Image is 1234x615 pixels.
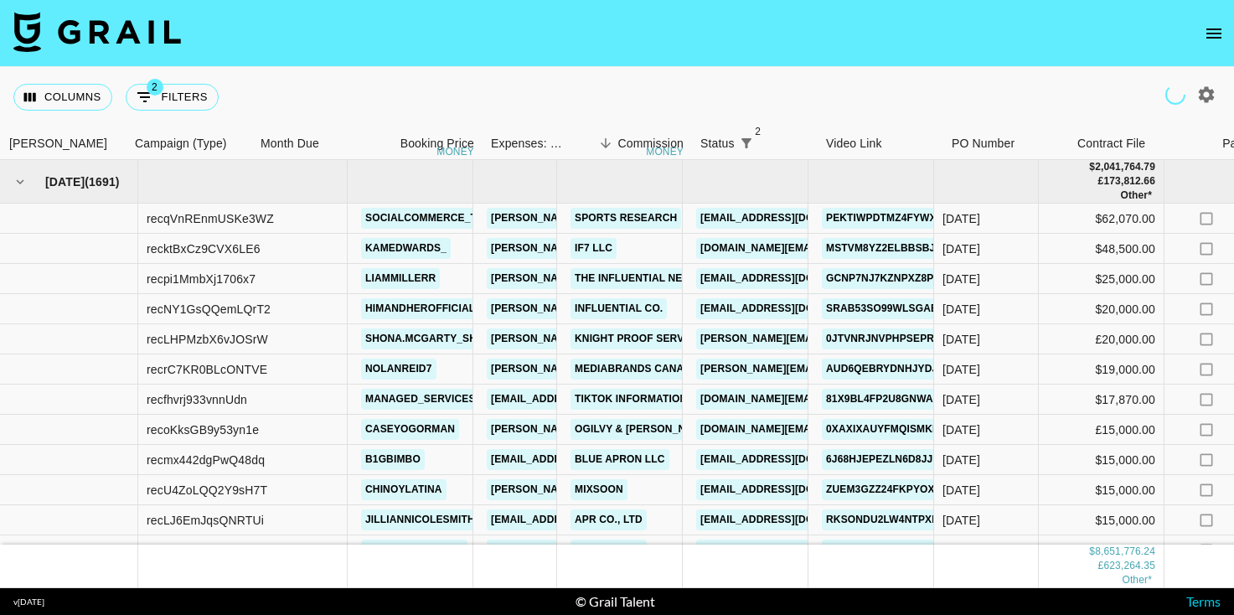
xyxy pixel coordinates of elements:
a: Knight Proof Services Ltd [571,328,734,349]
div: May '25 [942,421,980,438]
div: May '25 [942,512,980,529]
div: $15,000.00 [1039,445,1164,475]
div: May '25 [942,542,980,559]
a: Ogilvy & [PERSON_NAME] Group (Holdings) Ltd [571,419,842,440]
a: The Influential Network [571,268,725,289]
a: [PERSON_NAME][EMAIL_ADDRESS][DOMAIN_NAME] [487,298,760,319]
div: May '25 [942,391,980,408]
a: [EMAIL_ADDRESS][DOMAIN_NAME] [696,479,884,500]
a: kamedwards_ [361,238,451,259]
a: Mediabrands Canada Inc. [571,359,726,380]
div: recNY1GsQQemLQrT2 [147,301,271,318]
a: mSTvm8yZ2elbbsbJ2yUb [822,238,967,259]
a: 0jtvnrJNVPhPsEPRUvxf [822,328,966,349]
a: chinoylatina [361,479,447,500]
button: Select columns [13,84,112,111]
div: Status [692,127,818,160]
a: 0XaXixaUYfMQiSMKr5MI [822,419,961,440]
div: Commission [617,127,684,160]
div: Campaign (Type) [126,127,252,160]
div: Booker [1,127,126,160]
div: PO Number [943,127,1069,160]
a: shona.mcgarty_shoniqua [361,328,522,349]
div: [PERSON_NAME] [9,127,107,160]
button: open drawer [1197,17,1231,50]
div: recU4ZoLQQ2Y9sH7T [147,482,267,499]
a: APR Co., Ltd [571,540,647,561]
div: May '25 [942,210,980,227]
span: Refreshing talent, users, clients, campaigns, campaigns... [1162,81,1188,107]
img: Grail Talent [13,12,181,52]
a: [EMAIL_ADDRESS][DOMAIN_NAME] [696,449,884,470]
a: mixsoon [571,479,627,500]
a: sRAb53SO99WlSGAEBBy0 [822,298,969,319]
div: $48,500.00 [1039,234,1164,264]
a: [EMAIL_ADDRESS][DOMAIN_NAME] [487,449,674,470]
a: [EMAIL_ADDRESS][DOMAIN_NAME] [487,509,674,530]
a: liammillerr [361,268,440,289]
a: socialcommerce_tsp_us [361,208,514,229]
div: Expenses: Remove Commission? [483,127,566,160]
div: $19,000.00 [1039,354,1164,385]
div: $15,000.00 [1039,535,1164,566]
a: nolanreid7 [361,359,436,380]
a: ZuEM3GZZ24fKpyoXU7xX [822,479,966,500]
a: APR Co., Ltd [571,509,647,530]
span: 2 [147,79,163,96]
div: recYBOhWS3Joq9mJn [147,542,270,559]
button: Sort [594,132,617,155]
div: May '25 [942,331,980,348]
div: Status [700,127,735,160]
a: Sports Research [571,208,681,229]
span: 2 [750,123,767,140]
div: v [DATE] [13,597,44,607]
a: [EMAIL_ADDRESS][DOMAIN_NAME] [696,540,884,561]
div: £ [1098,559,1104,573]
a: jilliannicolesmith [361,509,479,530]
div: 623,264.35 [1103,559,1155,573]
a: caseyogorman [361,419,459,440]
div: money [436,147,474,157]
a: Blue Apron LLC [571,449,669,470]
div: May '25 [942,361,980,378]
div: recfhvrj933vnnUdn [147,391,247,408]
div: recpi1MmbXj1706x7 [147,271,256,287]
div: May '25 [942,301,980,318]
div: $ [1089,160,1095,174]
a: [PERSON_NAME][EMAIL_ADDRESS][PERSON_NAME][DOMAIN_NAME] [696,328,1056,349]
button: Show filters [126,84,219,111]
div: Campaign (Type) [135,127,227,160]
div: May '25 [942,452,980,468]
div: recqVnREnmUSKe3WZ [147,210,274,227]
a: [PERSON_NAME][EMAIL_ADDRESS][DOMAIN_NAME] [487,419,760,440]
a: TikTok Information Technologies UK Limited [571,389,838,410]
div: May '25 [942,240,980,257]
a: [PERSON_NAME][EMAIL_ADDRESS][DOMAIN_NAME] [487,359,760,380]
a: IF7 LLC [571,238,617,259]
a: [EMAIL_ADDRESS][DOMAIN_NAME] [487,389,674,410]
div: $25,000.00 [1039,264,1164,294]
div: $62,070.00 [1039,204,1164,234]
a: [PERSON_NAME][EMAIL_ADDRESS][DOMAIN_NAME] [487,328,760,349]
a: audreyvictoria_ [361,540,467,561]
span: ( 1691 ) [85,173,119,190]
button: hide children [8,170,32,194]
div: $15,000.00 [1039,505,1164,535]
a: [EMAIL_ADDRESS][DOMAIN_NAME] [696,268,884,289]
div: May '25 [942,271,980,287]
div: © Grail Talent [576,593,655,610]
div: $ [1089,545,1095,559]
div: Expenses: Remove Commission? [491,127,563,160]
a: [EMAIL_ADDRESS][DOMAIN_NAME] [487,540,674,561]
a: pEKTiWpdtmz4FywxzsIf [822,208,963,229]
div: Contract File [1077,127,1145,160]
div: 2 active filters [735,132,758,155]
a: GCNp7nJ7KzNpxz8PuChd [822,268,968,289]
a: [PERSON_NAME][EMAIL_ADDRESS][DOMAIN_NAME] [487,208,760,229]
a: [EMAIL_ADDRESS][DOMAIN_NAME] [696,298,884,319]
a: Influential Co. [571,298,667,319]
div: $20,000.00 [1039,294,1164,324]
div: Month Due [261,127,319,160]
div: £20,000.00 [1039,324,1164,354]
a: [DOMAIN_NAME][EMAIL_ADDRESS][DOMAIN_NAME] [696,419,968,440]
